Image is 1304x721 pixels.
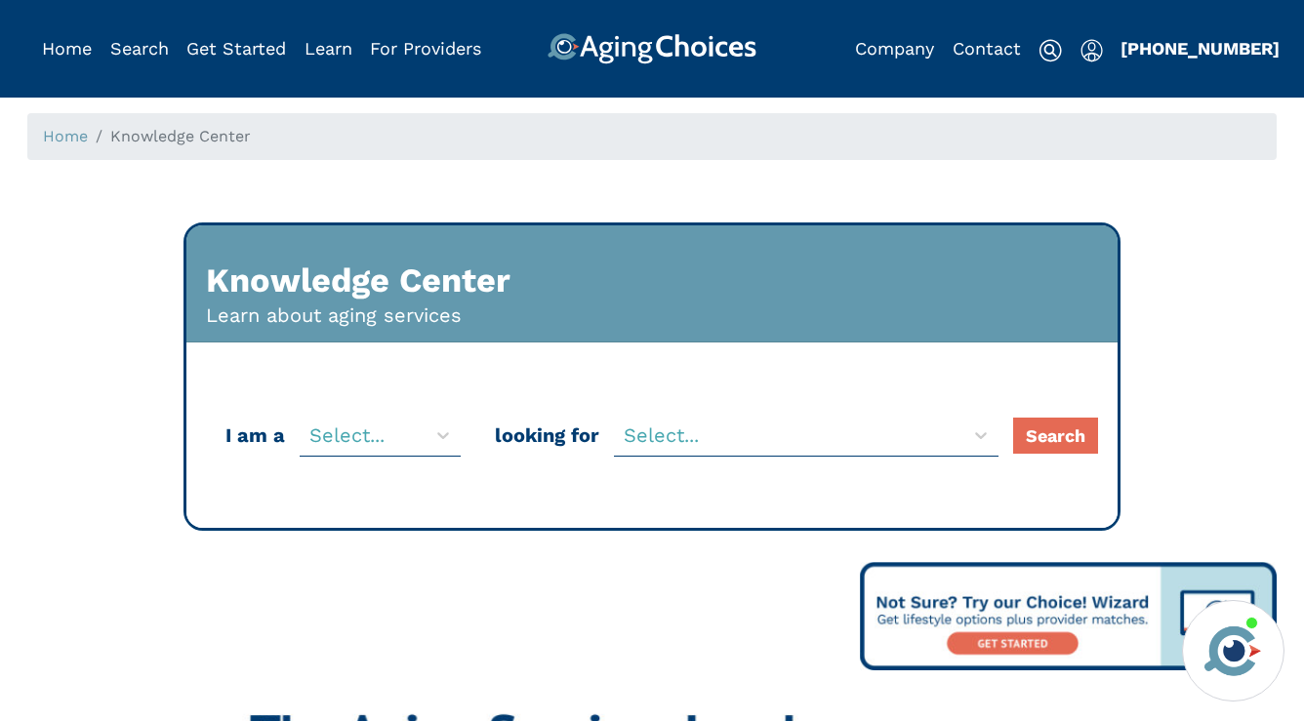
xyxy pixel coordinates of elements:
[855,38,934,59] a: Company
[1080,33,1103,64] div: Popover trigger
[110,38,169,59] a: Search
[27,113,1277,160] nav: breadcrumb
[1013,418,1098,454] button: Search
[860,562,1277,670] img: What Does Assisted Living Cost?
[42,38,92,59] a: Home
[221,421,300,450] p: I am a
[1200,618,1266,684] img: avatar
[110,33,169,64] div: Popover trigger
[1121,38,1280,59] a: [PHONE_NUMBER]
[953,38,1021,59] a: Contact
[305,38,352,59] a: Learn
[206,260,510,300] h1: Knowledge Center
[206,300,462,330] p: Learn about aging services
[1080,39,1103,62] img: user-icon.svg
[110,127,251,145] span: Knowledge Center
[370,38,481,59] a: For Providers
[1039,39,1062,62] img: search-icon.svg
[186,38,286,59] a: Get Started
[490,421,614,450] p: looking for
[548,33,756,64] img: AgingChoices
[43,127,88,145] a: Home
